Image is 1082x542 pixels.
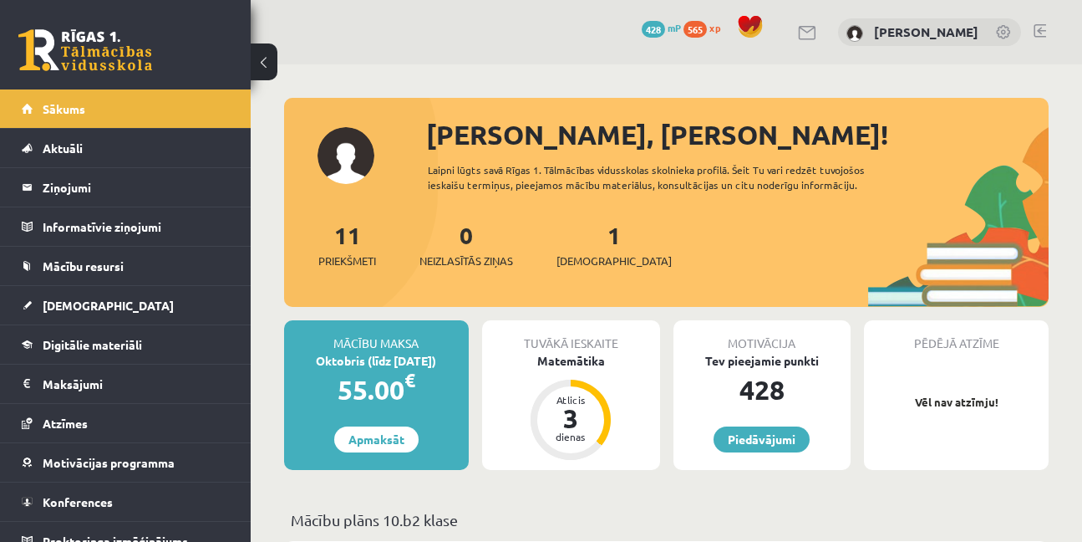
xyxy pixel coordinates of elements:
a: Rīgas 1. Tālmācības vidusskola [18,29,152,71]
div: 428 [673,370,851,410]
a: Informatīvie ziņojumi [22,207,230,246]
span: xp [709,21,720,34]
span: Sākums [43,101,85,116]
div: Motivācija [673,320,851,352]
span: Neizlasītās ziņas [419,253,513,269]
a: 1[DEMOGRAPHIC_DATA] [556,220,672,269]
a: Maksājumi [22,365,230,403]
span: € [404,368,415,392]
a: 428 mP [642,21,681,34]
a: Apmaksāt [334,427,419,453]
p: Mācību plāns 10.b2 klase [291,509,1042,531]
a: 11Priekšmeti [318,220,376,269]
a: Sākums [22,89,230,128]
a: Atzīmes [22,404,230,442]
legend: Ziņojumi [43,168,230,207]
div: Matemātika [482,352,660,370]
div: 3 [546,405,596,432]
div: Tuvākā ieskaite [482,320,660,352]
a: [DEMOGRAPHIC_DATA] [22,286,230,325]
div: Tev pieejamie punkti [673,352,851,370]
span: Motivācijas programma [43,455,175,470]
a: Konferences [22,483,230,521]
legend: Informatīvie ziņojumi [43,207,230,246]
span: [DEMOGRAPHIC_DATA] [43,298,174,313]
legend: Maksājumi [43,365,230,403]
a: Piedāvājumi [714,427,810,453]
a: Aktuāli [22,129,230,167]
a: Matemātika Atlicis 3 dienas [482,352,660,463]
span: 565 [683,21,707,38]
p: Vēl nav atzīmju! [872,394,1040,411]
span: Konferences [43,494,113,509]
a: Digitālie materiāli [22,325,230,364]
a: Mācību resursi [22,247,230,285]
span: Aktuāli [43,141,83,156]
span: 428 [642,21,665,38]
span: Atzīmes [43,416,88,431]
span: Priekšmeti [318,253,376,269]
a: Ziņojumi [22,168,230,207]
div: Atlicis [546,395,596,405]
span: Mācību resursi [43,258,124,274]
span: mP [668,21,681,34]
div: Mācību maksa [284,320,469,352]
a: 565 xp [683,21,729,34]
a: 0Neizlasītās ziņas [419,220,513,269]
div: dienas [546,432,596,442]
a: [PERSON_NAME] [874,23,978,40]
div: [PERSON_NAME], [PERSON_NAME]! [426,115,1049,155]
div: Pēdējā atzīme [864,320,1049,352]
div: 55.00 [284,370,469,410]
a: Motivācijas programma [22,443,230,482]
span: Digitālie materiāli [43,337,142,352]
div: Laipni lūgts savā Rīgas 1. Tālmācības vidusskolas skolnieka profilā. Šeit Tu vari redzēt tuvojošo... [428,162,886,192]
span: [DEMOGRAPHIC_DATA] [556,253,672,269]
img: Loreta Veigule [846,25,863,42]
div: Oktobris (līdz [DATE]) [284,352,469,370]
